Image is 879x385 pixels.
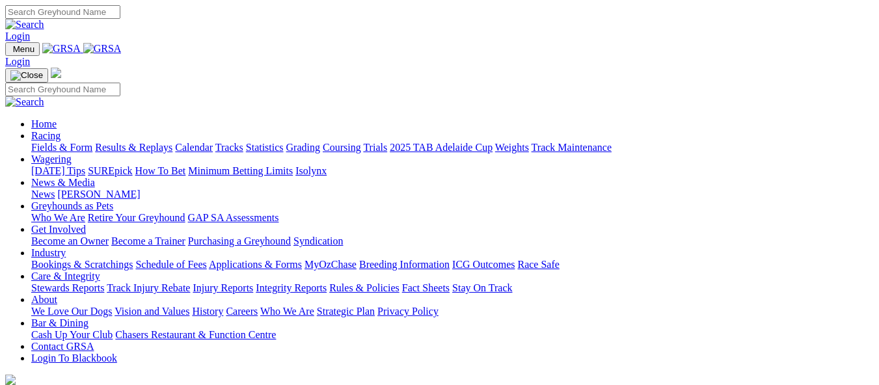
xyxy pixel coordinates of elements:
[192,306,223,317] a: History
[377,306,439,317] a: Privacy Policy
[10,70,43,81] img: Close
[31,118,57,129] a: Home
[31,200,113,211] a: Greyhounds as Pets
[188,235,291,246] a: Purchasing a Greyhound
[260,306,314,317] a: Who We Are
[452,259,515,270] a: ICG Outcomes
[31,142,92,153] a: Fields & Form
[5,5,120,19] input: Search
[83,43,122,55] img: GRSA
[402,282,450,293] a: Fact Sheets
[115,329,276,340] a: Chasers Restaurant & Function Centre
[256,282,327,293] a: Integrity Reports
[31,142,874,153] div: Racing
[31,317,88,328] a: Bar & Dining
[188,212,279,223] a: GAP SA Assessments
[115,306,189,317] a: Vision and Values
[31,165,874,177] div: Wagering
[31,177,95,188] a: News & Media
[31,212,85,223] a: Who We Are
[5,19,44,31] img: Search
[452,282,512,293] a: Stay On Track
[31,271,100,282] a: Care & Integrity
[209,259,302,270] a: Applications & Forms
[31,235,874,247] div: Get Involved
[317,306,375,317] a: Strategic Plan
[226,306,258,317] a: Careers
[88,212,185,223] a: Retire Your Greyhound
[135,259,206,270] a: Schedule of Fees
[42,43,81,55] img: GRSA
[5,83,120,96] input: Search
[215,142,243,153] a: Tracks
[31,189,55,200] a: News
[31,341,94,352] a: Contact GRSA
[107,282,190,293] a: Track Injury Rebate
[13,44,34,54] span: Menu
[31,282,104,293] a: Stewards Reports
[323,142,361,153] a: Coursing
[31,224,86,235] a: Get Involved
[57,189,140,200] a: [PERSON_NAME]
[5,31,30,42] a: Login
[5,56,30,67] a: Login
[246,142,284,153] a: Statistics
[31,306,112,317] a: We Love Our Dogs
[293,235,343,246] a: Syndication
[31,130,61,141] a: Racing
[5,375,16,385] img: logo-grsa-white.png
[390,142,493,153] a: 2025 TAB Adelaide Cup
[175,142,213,153] a: Calendar
[51,68,61,78] img: logo-grsa-white.png
[495,142,529,153] a: Weights
[31,306,874,317] div: About
[88,165,132,176] a: SUREpick
[31,235,109,246] a: Become an Owner
[5,42,40,56] button: Toggle navigation
[5,68,48,83] button: Toggle navigation
[517,259,559,270] a: Race Safe
[286,142,320,153] a: Grading
[359,259,450,270] a: Breeding Information
[5,96,44,108] img: Search
[532,142,612,153] a: Track Maintenance
[31,352,117,364] a: Login To Blackbook
[31,294,57,305] a: About
[188,165,293,176] a: Minimum Betting Limits
[31,212,874,224] div: Greyhounds as Pets
[363,142,387,153] a: Trials
[31,282,874,294] div: Care & Integrity
[31,259,874,271] div: Industry
[31,247,66,258] a: Industry
[111,235,185,246] a: Become a Trainer
[31,153,72,165] a: Wagering
[304,259,357,270] a: MyOzChase
[95,142,172,153] a: Results & Replays
[193,282,253,293] a: Injury Reports
[31,329,113,340] a: Cash Up Your Club
[329,282,399,293] a: Rules & Policies
[31,329,874,341] div: Bar & Dining
[31,189,874,200] div: News & Media
[295,165,327,176] a: Isolynx
[135,165,186,176] a: How To Bet
[31,165,85,176] a: [DATE] Tips
[31,259,133,270] a: Bookings & Scratchings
